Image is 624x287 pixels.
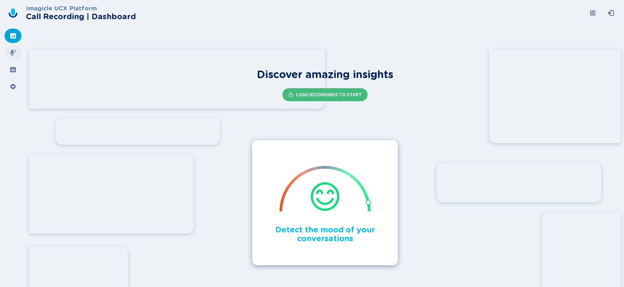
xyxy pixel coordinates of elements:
[288,92,293,97] svg: cloud-upload
[5,29,21,43] div: Dashboard
[10,49,16,56] svg: mic-fill
[10,33,16,39] svg: dashboard-filled
[5,62,21,77] div: Groups
[26,12,136,21] h2: Call Recording | Dashboard
[257,69,393,81] h1: Discover amazing insights
[273,163,377,215] img: Detect the mood of your conversations
[296,92,362,97] span: Load Recordings to start
[10,66,16,73] svg: groups-filled
[5,79,21,94] div: Settings
[263,225,387,243] h2: Detect the mood of your conversations
[26,5,136,12] h3: Imagicle UCX Platform
[282,88,368,101] button: Load Recordings to start
[608,10,614,16] svg: box-arrow-left
[5,46,21,60] div: Recordings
